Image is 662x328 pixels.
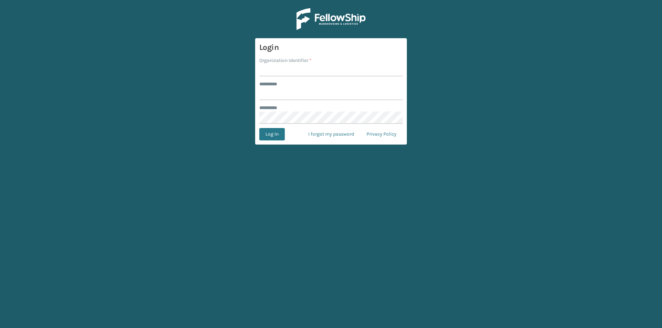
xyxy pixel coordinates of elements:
label: Organization Identifier [259,57,311,64]
h3: Login [259,42,403,53]
button: Log In [259,128,285,140]
a: Privacy Policy [360,128,403,140]
img: Logo [297,8,365,30]
a: I forgot my password [302,128,360,140]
